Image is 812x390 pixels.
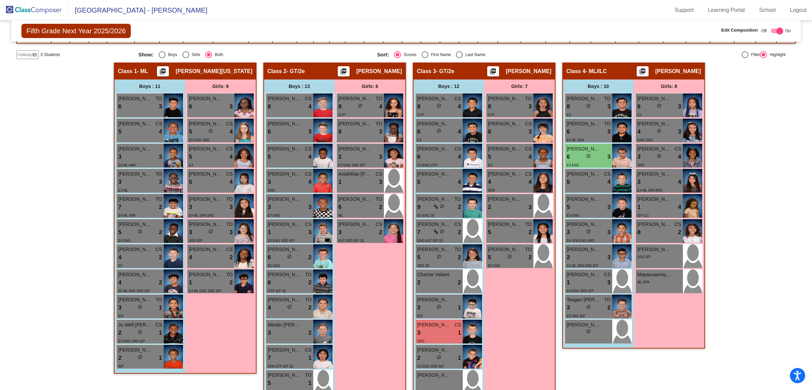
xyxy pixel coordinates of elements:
span: 3 [607,253,611,262]
span: E4 SPA ENG SRD [567,239,595,243]
span: TO [525,221,532,228]
span: [PERSON_NAME] [338,145,372,153]
span: CS [226,246,233,253]
span: do_not_disturb_alt [358,103,363,108]
span: E5 ENG SRD IEP [268,239,295,243]
span: ENG SRD [637,138,653,142]
span: [PERSON_NAME] [488,145,522,153]
div: Last Name [463,52,485,58]
span: CS [376,171,382,178]
div: Boys : 12 [413,79,484,93]
span: Fifth Grade Next Year 2025/2026 [21,24,131,38]
span: E4 [417,138,421,142]
span: 6 [417,127,420,136]
span: do_not_disturb_alt [440,204,444,209]
span: - GT/2e [286,68,305,75]
span: 4 [458,153,461,161]
span: - ML [137,68,148,75]
span: [PERSON_NAME] [268,120,302,127]
span: 8 [637,228,640,237]
span: Sort: [377,52,389,58]
mat-icon: picture_as_pdf [159,68,167,77]
span: [PERSON_NAME] [637,221,671,228]
span: 3 [338,228,341,237]
span: CS [376,221,382,228]
span: IEP ILC [637,214,649,217]
mat-icon: picture_as_pdf [339,68,348,77]
span: [PERSON_NAME] [118,246,152,253]
span: [PERSON_NAME] Trojan [488,246,522,253]
span: GTP [488,113,495,117]
span: [PERSON_NAME] [189,120,223,127]
span: E5 ENG SRD [189,138,210,142]
span: TO [156,171,162,178]
span: E5 ENG [567,214,579,217]
span: [PERSON_NAME] [338,95,372,102]
span: 4 [678,178,681,187]
span: 2 [529,253,532,262]
span: CS [305,171,312,178]
span: E4 ENG [567,163,579,167]
span: 3 [230,203,233,212]
span: [PERSON_NAME] [567,246,601,253]
span: 4 [637,127,640,136]
span: 8 [268,102,271,111]
span: 3 [637,178,640,187]
div: Girls [189,52,200,58]
span: 4 [230,178,233,187]
span: Show: [138,52,154,58]
span: do_not_disturb_alt [138,229,142,234]
span: 6 [268,127,271,136]
mat-icon: visibility_off [32,52,37,57]
span: 5 [417,178,420,187]
span: 3 [607,203,611,212]
span: 6 [567,127,570,136]
span: do_not_disturb_alt [208,128,213,133]
span: do_not_disturb_alt [657,154,661,158]
span: E3 ML AMH [118,163,136,167]
span: 5 [189,153,192,161]
span: 4 [678,153,681,161]
span: 5 [268,153,271,161]
span: 5 [488,228,491,237]
div: Scores [401,52,416,58]
span: [PERSON_NAME] [567,145,601,153]
span: CS [226,171,233,178]
span: E3 [637,113,641,117]
mat-radio-group: Select an option [138,51,372,58]
span: [PERSON_NAME] [268,221,302,228]
span: 2 [230,253,233,262]
span: 3 [189,228,192,237]
span: [PERSON_NAME] [118,171,152,178]
span: 3 [607,102,611,111]
span: E3 ML [118,189,128,192]
span: 3 [607,153,611,161]
span: E7 ENG [268,214,280,217]
span: 0 Students [41,52,60,58]
span: 5 [189,178,192,187]
span: 8 [567,102,570,111]
span: 3 [379,153,382,161]
span: [PERSON_NAME] [488,171,522,178]
span: 5 [118,228,121,237]
span: E3 ENG SRD IEP [338,163,365,167]
span: [PERSON_NAME] [338,120,372,127]
span: Class 2 [267,68,286,75]
span: [PERSON_NAME] [417,246,451,253]
span: E4 ML SPA [118,214,136,217]
div: Girls: 8 [185,79,256,93]
span: 2 [567,253,570,262]
span: 3 [159,178,162,187]
span: 5 [567,203,570,212]
span: CS [305,95,312,102]
span: 6 [637,102,640,111]
div: Filter [748,52,760,58]
div: Girls: 6 [335,79,405,93]
span: [PERSON_NAME] [189,221,223,228]
span: ENG ALP IEP 2E [417,239,443,243]
span: CS [305,145,312,153]
span: 2 [308,253,312,262]
a: Learning Portal [703,5,751,16]
span: CS [305,221,312,228]
span: 3 [268,178,271,187]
